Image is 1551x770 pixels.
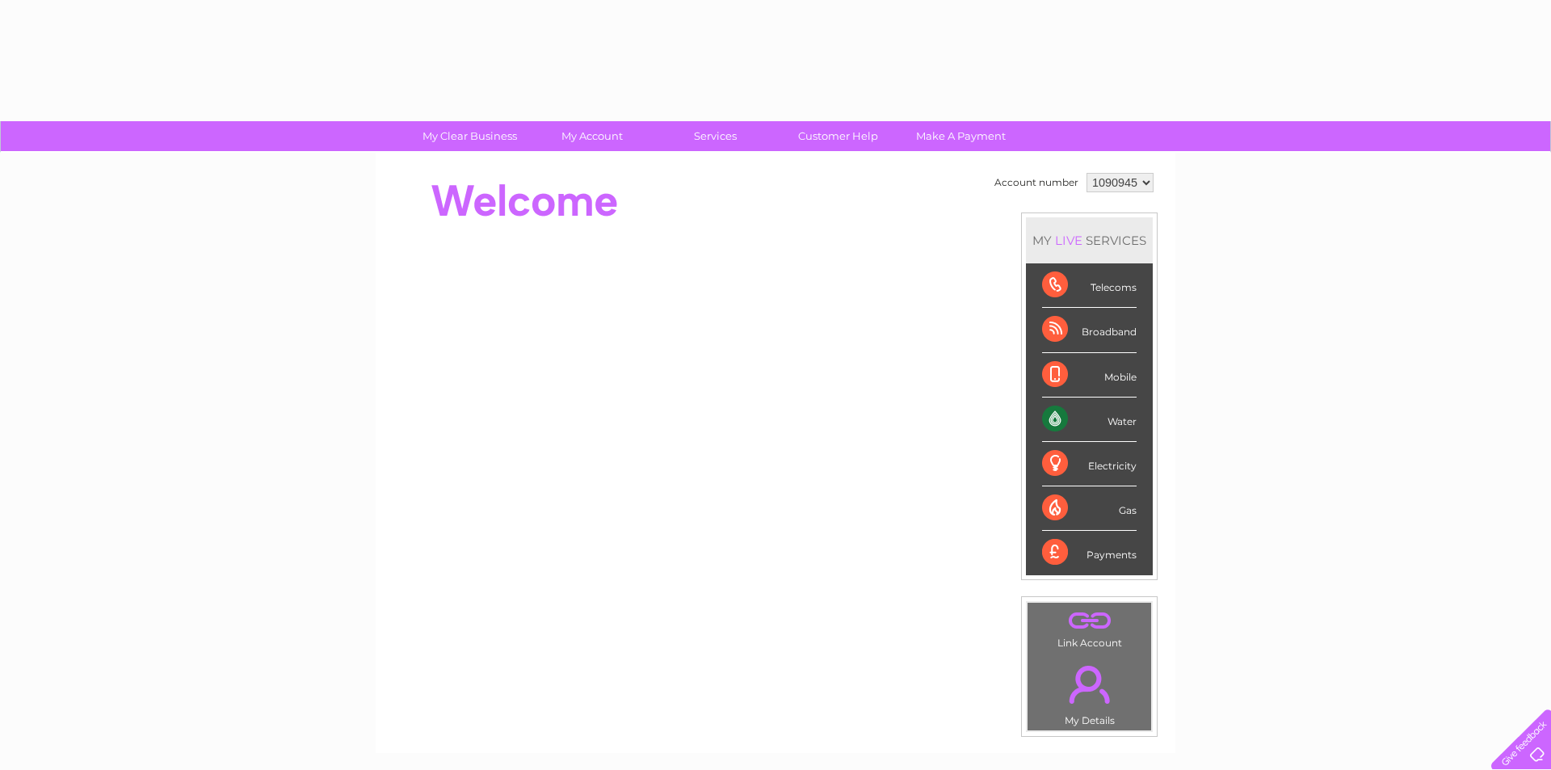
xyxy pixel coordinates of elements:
div: Gas [1042,486,1137,531]
td: Account number [990,169,1082,196]
div: Payments [1042,531,1137,574]
div: Mobile [1042,353,1137,398]
a: . [1032,656,1147,713]
div: Water [1042,398,1137,442]
div: LIVE [1052,233,1086,248]
td: My Details [1027,652,1152,731]
a: My Account [526,121,659,151]
div: Broadband [1042,308,1137,352]
a: Make A Payment [894,121,1028,151]
div: MY SERVICES [1026,217,1153,263]
div: Telecoms [1042,263,1137,308]
td: Link Account [1027,602,1152,653]
a: Customer Help [771,121,905,151]
a: My Clear Business [403,121,536,151]
a: Services [649,121,782,151]
a: . [1032,607,1147,635]
div: Electricity [1042,442,1137,486]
